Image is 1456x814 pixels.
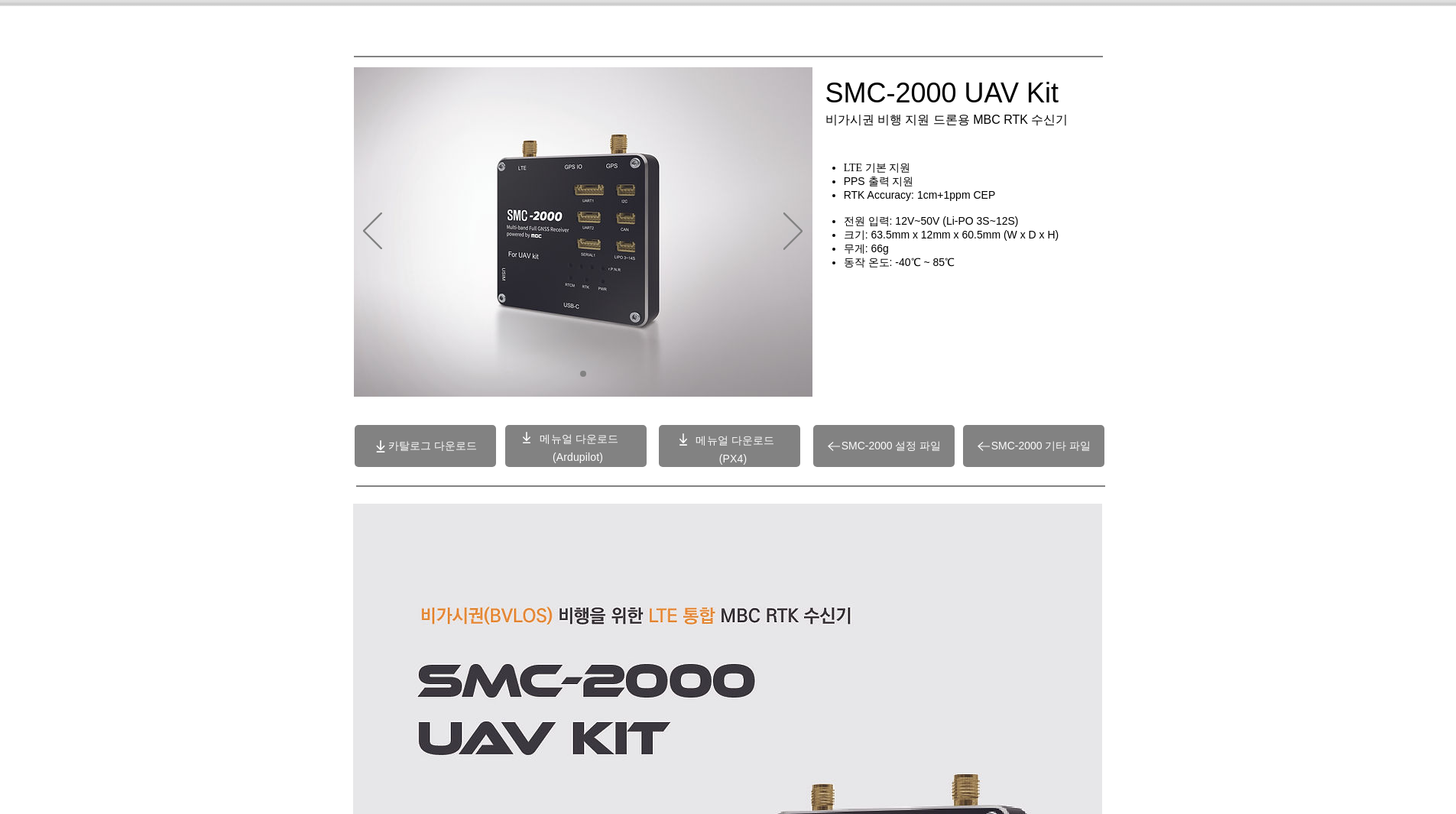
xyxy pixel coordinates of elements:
[719,452,747,465] a: (PX4)
[580,371,586,377] a: 01
[963,425,1104,467] a: SMC-2000 기타 파일
[354,67,812,397] img: SMC2000.jpg
[844,229,1059,241] span: 크기: 63.5mm x 12mm x 60.5mm (W x D x H)
[574,371,592,377] nav: 슬라이드
[1280,748,1456,814] iframe: Wix Chat
[991,439,1091,453] span: SMC-2000 기타 파일
[355,425,496,467] a: 카탈로그 다운로드
[813,425,955,467] a: SMC-2000 설정 파일
[844,215,1019,227] span: 전원 입력: 12V~50V (Li-PO 3S~12S)
[363,212,382,252] button: 이전
[844,242,889,255] span: 무게: 66g
[553,451,603,463] a: (Ardupilot)
[354,67,812,397] div: 슬라이드쇼
[696,434,774,446] a: 메뉴얼 다운로드
[844,256,955,268] span: 동작 온도: -40℃ ~ 85℃
[841,439,942,453] span: SMC-2000 설정 파일
[783,212,803,252] button: 다음
[540,433,618,445] a: 메뉴얼 다운로드
[388,439,477,453] span: 카탈로그 다운로드
[844,189,996,201] span: RTK Accuracy: 1cm+1ppm CEP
